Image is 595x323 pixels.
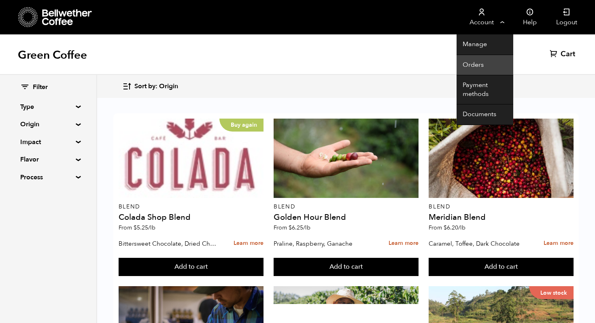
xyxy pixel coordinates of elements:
span: $ [134,224,137,232]
button: Add to cart [274,258,419,276]
span: /lb [303,224,310,232]
a: Learn more [389,235,419,252]
a: Learn more [234,235,263,252]
span: From [274,224,310,232]
p: Low stock [529,286,574,299]
span: From [429,224,465,232]
a: Buy again [119,119,263,198]
a: Payment methods [457,75,513,104]
span: $ [444,224,447,232]
h4: Golden Hour Blend [274,213,419,221]
span: Filter [33,83,48,92]
span: From [119,224,155,232]
h4: Meridian Blend [429,213,574,221]
bdi: 5.25 [134,224,155,232]
p: Bittersweet Chocolate, Dried Cherry, Toasted Almond [119,238,217,250]
summary: Impact [20,137,76,147]
bdi: 6.25 [289,224,310,232]
summary: Type [20,102,76,112]
summary: Process [20,172,76,182]
button: Add to cart [119,258,263,276]
p: Praline, Raspberry, Ganache [274,238,372,250]
span: $ [289,224,292,232]
a: Orders [457,55,513,76]
p: Buy again [219,119,263,132]
p: Blend [119,204,263,210]
summary: Flavor [20,155,76,164]
p: Caramel, Toffee, Dark Chocolate [429,238,527,250]
span: /lb [458,224,465,232]
p: Blend [429,204,574,210]
a: Manage [457,34,513,55]
p: Blend [274,204,419,210]
span: /lb [148,224,155,232]
span: Sort by: Origin [134,82,178,91]
bdi: 6.20 [444,224,465,232]
h4: Colada Shop Blend [119,213,263,221]
a: Learn more [544,235,574,252]
h1: Green Coffee [18,48,87,62]
a: Cart [550,49,577,59]
summary: Origin [20,119,76,129]
button: Add to cart [429,258,574,276]
span: Cart [561,49,575,59]
button: Sort by: Origin [122,77,178,96]
a: Documents [457,104,513,125]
